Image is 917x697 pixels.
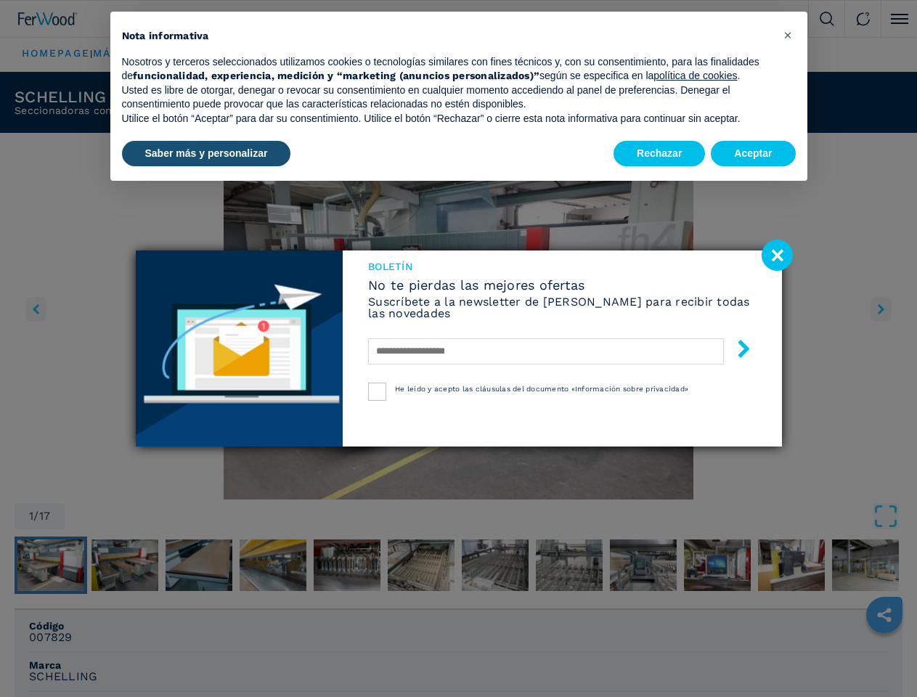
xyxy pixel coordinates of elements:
[783,26,792,44] span: ×
[368,261,756,272] span: Boletín
[136,250,343,447] img: Newsletter image
[122,83,773,112] p: Usted es libre de otorgar, denegar o revocar su consentimiento en cualquier momento accediendo al...
[368,279,756,292] span: No te pierdas las mejores ofertas
[720,334,753,368] button: submit-button
[395,385,688,393] span: He leído y acepto las cláusulas del documento «Información sobre privacidad»
[122,112,773,126] p: Utilice el botón “Aceptar” para dar su consentimiento. Utilice el botón “Rechazar” o cierre esta ...
[368,296,756,319] h6: Suscríbete a la newsletter de [PERSON_NAME] para recibir todas las novedades
[777,23,800,46] button: Cerrar esta nota informativa
[122,29,773,44] h2: Nota informativa
[711,141,795,167] button: Aceptar
[133,70,539,81] strong: funcionalidad, experiencia, medición y “marketing (anuncios personalizados)”
[122,141,291,167] button: Saber más y personalizar
[614,141,705,167] button: Rechazar
[653,70,737,81] a: política de cookies
[122,55,773,83] p: Nosotros y terceros seleccionados utilizamos cookies o tecnologías similares con fines técnicos y...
